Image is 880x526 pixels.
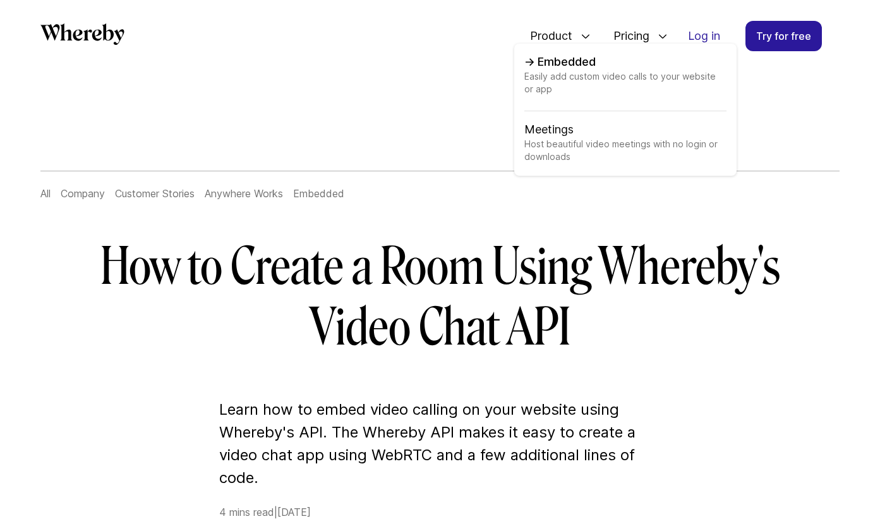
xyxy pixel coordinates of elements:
[61,187,105,200] a: Company
[115,187,195,200] a: Customer Stories
[40,187,51,200] a: All
[293,187,344,200] a: Embedded
[524,121,726,166] a: MeetingsHost beautiful video meetings with no login or downloads
[524,70,726,111] span: Easily add custom video calls to your website or app
[524,54,726,111] a: EmbeddedEasily add custom video calls to your website or app
[205,187,283,200] a: Anywhere Works
[40,23,124,45] svg: Whereby
[76,236,804,358] h1: How to Create a Room Using Whereby's Video Chat API
[745,21,822,51] a: Try for free
[678,21,730,51] a: Log in
[40,23,124,49] a: Whereby
[601,15,653,57] span: Pricing
[517,15,576,57] span: Product
[524,138,726,166] span: Host beautiful video meetings with no login or downloads
[219,398,661,489] p: Learn how to embed video calling on your website using Whereby's API. The Whereby API makes it ea...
